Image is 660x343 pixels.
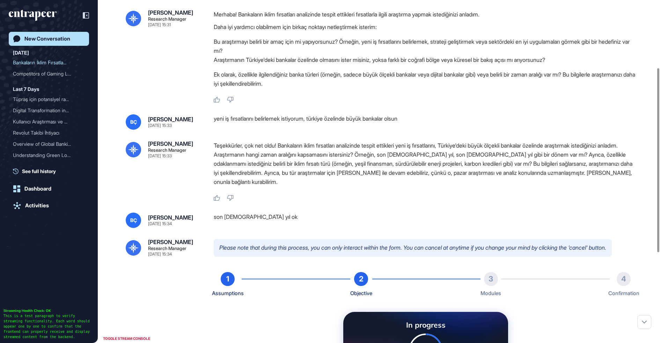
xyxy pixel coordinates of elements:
p: Merhaba! Bankaların iklim fırsatları analizinde tespit ettikleri fırsatlarla ilgili araştırma yap... [214,10,638,19]
div: New Conversation [24,36,70,42]
div: Dashboard [24,186,51,192]
div: Objective [350,289,372,298]
div: Activities [25,202,49,209]
p: Ek olarak, özellikle ilgilendiğiniz banka türleri (örneğin, sadece büyük ölçekli bankalar veya di... [214,70,638,88]
div: Modules [481,289,501,298]
div: Competitors of Gaming Lap... [13,68,79,79]
div: Research Manager [148,246,186,251]
div: Research Manager [148,17,186,21]
div: [PERSON_NAME] [148,239,193,245]
div: [PERSON_NAME] [148,141,193,147]
a: See full history [13,167,89,175]
div: Kullanıcı Araştırması ve ... [13,116,79,127]
div: [DATE] 15:33 [148,123,172,128]
a: New Conversation [9,32,89,46]
div: Overview of Global Bankin... [13,138,79,150]
div: son [DEMOGRAPHIC_DATA] yıl ok [214,213,638,228]
div: Digital Transformation in... [13,105,79,116]
div: [PERSON_NAME] [148,116,193,122]
span: See full history [22,167,56,175]
span: BÇ [130,119,137,125]
div: [DATE] [13,49,29,57]
div: Last 7 Days [13,85,39,93]
div: Understanding Green Loans and Differentiation Strategies in Banking [13,150,85,161]
div: entrapeer-logo [9,10,57,21]
span: BÇ [130,217,137,223]
div: Bankaların İklim Fırsatla... [13,57,79,68]
div: yeni iş fırsatlarını belirlemek istiyorum, türkiye özelinde büyük bankalar olsun [214,114,638,130]
a: Activities [9,199,89,213]
p: Please note that during this process, you can only interact within the form. You can cancel at an... [214,239,612,257]
div: In progress [354,320,497,329]
div: [DATE] 15:33 [148,154,172,158]
div: Tüpraş için potansiyel ra... [13,94,79,105]
div: Kullanıcı Araştırması ve Yapay Zeka Desteği ile Müşteri Geri Bildirimlerinin Toplanması ve Değerl... [13,116,85,127]
div: Assumptions [212,289,244,298]
div: Digital Transformation in the Energy Sector: Roadmaps for Cultural Change and Reducing Vendor Dep... [13,105,85,116]
div: Research Manager [148,148,186,152]
div: Competitors of Gaming Laptops in the GCC Region [13,68,85,79]
div: [DATE] 15:34 [148,252,172,256]
div: [PERSON_NAME] [148,215,193,220]
div: 4 [617,272,631,286]
div: [DATE] 15:31 [148,23,171,27]
li: Bu araştırmayı belirli bir amaç için mi yapıyorsunuz? Örneğin, yeni iş fırsatlarını belirlemek, s... [214,37,638,55]
div: Bankaların İklim Fırsatları Analizinde Tespit Ettikleri Fırsatlar [13,57,85,68]
div: Revolut Takibi İhtiyacı [13,127,85,138]
div: 1 [221,272,235,286]
div: Overview of Global Banking Loan Systems and Practices [13,138,85,150]
p: Teşekkürler, çok net oldu! Bankaların iklim fırsatları analizinde tespit ettikleri yeni iş fırsat... [214,141,638,186]
div: Tüpraş için potansiyel rakip arayışı [13,94,85,105]
p: Daha iyi yardımcı olabilmem için birkaç noktayı netleştirmek isterim: [214,22,638,31]
div: 3 [484,272,498,286]
div: Confirmation [608,289,639,298]
div: Erazer, Asus ROG ve Asus TUF Serisi'nin Rakiplerini Analiz Etme [13,161,85,172]
div: [DATE] 15:34 [148,222,172,226]
a: Dashboard [9,182,89,196]
div: 2 [354,272,368,286]
div: [PERSON_NAME] [148,10,193,15]
li: Araştırmanın Türkiye'deki bankalar özelinde olmasını ister misiniz, yoksa farklı bir coğrafi bölg... [214,55,638,64]
div: TOGGLE STREAM CONSOLE [101,334,152,343]
div: [PERSON_NAME], [PERSON_NAME] ve Asus ... [13,161,79,172]
div: Understanding Green Loans... [13,150,79,161]
div: Revolut Takibi İhtiyacı [13,127,79,138]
